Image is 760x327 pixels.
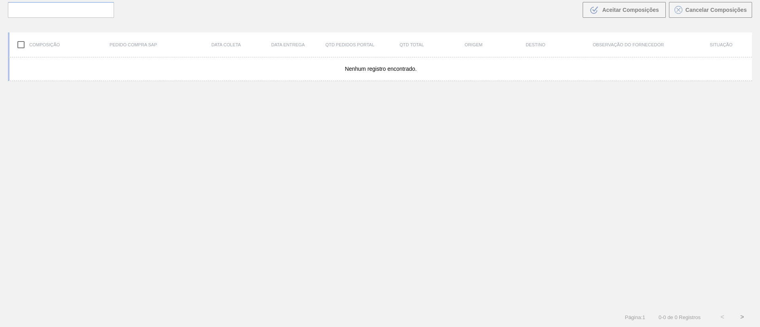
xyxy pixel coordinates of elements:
[71,42,195,47] div: Pedido Compra SAP
[345,66,416,72] span: Nenhum registro encontrado.
[381,42,443,47] div: Qtd Total
[625,314,645,320] span: Página : 1
[732,307,752,327] button: >
[583,2,666,18] button: Aceitar Composições
[690,42,752,47] div: Situação
[712,307,732,327] button: <
[195,42,257,47] div: Data coleta
[257,42,319,47] div: Data entrega
[443,42,504,47] div: Origem
[9,36,71,53] div: Composição
[319,42,381,47] div: Qtd Pedidos Portal
[657,314,701,320] span: 0 - 0 de 0 Registros
[669,2,752,18] button: Cancelar Composições
[566,42,690,47] div: Observação do Fornecedor
[686,7,747,13] span: Cancelar Composições
[505,42,566,47] div: Destino
[602,7,659,13] span: Aceitar Composições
